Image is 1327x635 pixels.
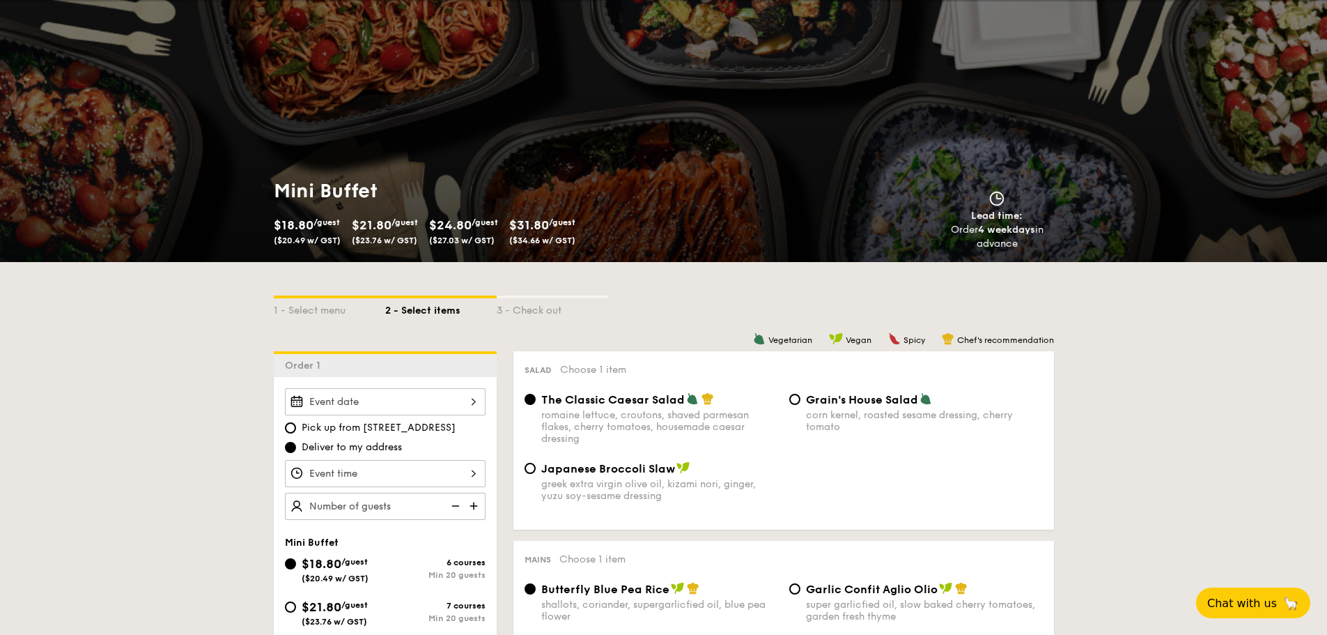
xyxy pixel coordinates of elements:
span: Mains [525,555,551,565]
span: The Classic Caesar Salad [541,393,685,406]
div: 1 - Select menu [274,298,385,318]
span: /guest [341,557,368,567]
div: Min 20 guests [385,613,486,623]
span: Chef's recommendation [957,335,1054,345]
span: Pick up from [STREET_ADDRESS] [302,421,456,435]
img: icon-vegan.f8ff3823.svg [671,582,685,595]
img: icon-spicy.37a8142b.svg [888,332,901,345]
h1: Mini Buffet [274,178,658,204]
div: corn kernel, roasted sesame dressing, cherry tomato [806,409,1043,433]
span: Garlic Confit Aglio Olio [806,583,938,596]
input: The Classic Caesar Saladromaine lettuce, croutons, shaved parmesan flakes, cherry tomatoes, house... [525,394,536,405]
div: romaine lettuce, croutons, shaved parmesan flakes, cherry tomatoes, housemade caesar dressing [541,409,778,445]
div: 3 - Check out [497,298,608,318]
img: icon-add.58712e84.svg [465,493,486,519]
div: 7 courses [385,601,486,611]
span: /guest [341,600,368,610]
div: greek extra virgin olive oil, kizami nori, ginger, yuzu soy-sesame dressing [541,478,778,502]
img: icon-chef-hat.a58ddaea.svg [955,582,968,595]
input: Pick up from [STREET_ADDRESS] [285,422,296,434]
span: $24.80 [429,217,472,233]
img: icon-vegan.f8ff3823.svg [676,461,690,474]
img: icon-vegetarian.fe4039eb.svg [753,332,766,345]
img: icon-clock.2db775ea.svg [986,191,1007,206]
span: Chat with us [1207,597,1277,610]
div: shallots, coriander, supergarlicfied oil, blue pea flower [541,599,778,622]
input: Deliver to my address [285,442,296,453]
button: Chat with us🦙 [1196,588,1310,618]
span: $21.80 [352,217,391,233]
span: Order 1 [285,360,326,372]
div: Order in advance [935,223,1060,251]
span: 🦙 [1282,595,1299,611]
input: Butterfly Blue Pea Riceshallots, coriander, supergarlicfied oil, blue pea flower [525,583,536,595]
strong: 4 weekdays [978,224,1035,236]
img: icon-chef-hat.a58ddaea.svg [942,332,954,345]
div: super garlicfied oil, slow baked cherry tomatoes, garden fresh thyme [806,599,1043,622]
span: Lead time: [971,210,1023,222]
input: Grain's House Saladcorn kernel, roasted sesame dressing, cherry tomato [789,394,800,405]
input: Event time [285,460,486,487]
input: Garlic Confit Aglio Oliosuper garlicfied oil, slow baked cherry tomatoes, garden fresh thyme [789,583,800,595]
span: $21.80 [302,599,341,615]
span: Salad [525,365,552,375]
span: $18.80 [302,556,341,572]
span: Choose 1 item [559,553,626,565]
img: icon-vegan.f8ff3823.svg [829,332,843,345]
span: /guest [313,217,340,227]
img: icon-chef-hat.a58ddaea.svg [687,582,699,595]
span: /guest [549,217,575,227]
span: Vegan [846,335,871,345]
span: Butterfly Blue Pea Rice [541,583,669,596]
span: Spicy [903,335,925,345]
img: icon-reduce.1d2dbef1.svg [444,493,465,519]
span: ($20.49 w/ GST) [302,574,368,583]
div: Min 20 guests [385,570,486,580]
img: icon-vegan.f8ff3823.svg [939,582,953,595]
span: Deliver to my address [302,441,402,454]
span: ($23.76 w/ GST) [352,236,417,245]
span: /guest [472,217,498,227]
span: /guest [391,217,418,227]
input: $21.80/guest($23.76 w/ GST)7 coursesMin 20 guests [285,602,296,613]
input: Japanese Broccoli Slawgreek extra virgin olive oil, kizami nori, ginger, yuzu soy-sesame dressing [525,463,536,474]
input: Number of guests [285,493,486,520]
span: Vegetarian [768,335,812,345]
div: 2 - Select items [385,298,497,318]
span: ($34.66 w/ GST) [509,236,575,245]
img: icon-vegetarian.fe4039eb.svg [686,392,699,405]
span: ($27.03 w/ GST) [429,236,495,245]
input: Event date [285,388,486,415]
span: Japanese Broccoli Slaw [541,462,675,475]
img: icon-chef-hat.a58ddaea.svg [701,392,714,405]
span: Grain's House Salad [806,393,918,406]
input: $18.80/guest($20.49 w/ GST)6 coursesMin 20 guests [285,558,296,569]
span: Mini Buffet [285,537,339,549]
span: ($20.49 w/ GST) [274,236,341,245]
span: $31.80 [509,217,549,233]
img: icon-vegetarian.fe4039eb.svg [919,392,932,405]
div: 6 courses [385,558,486,567]
span: Choose 1 item [560,364,626,376]
span: $18.80 [274,217,313,233]
span: ($23.76 w/ GST) [302,617,367,627]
